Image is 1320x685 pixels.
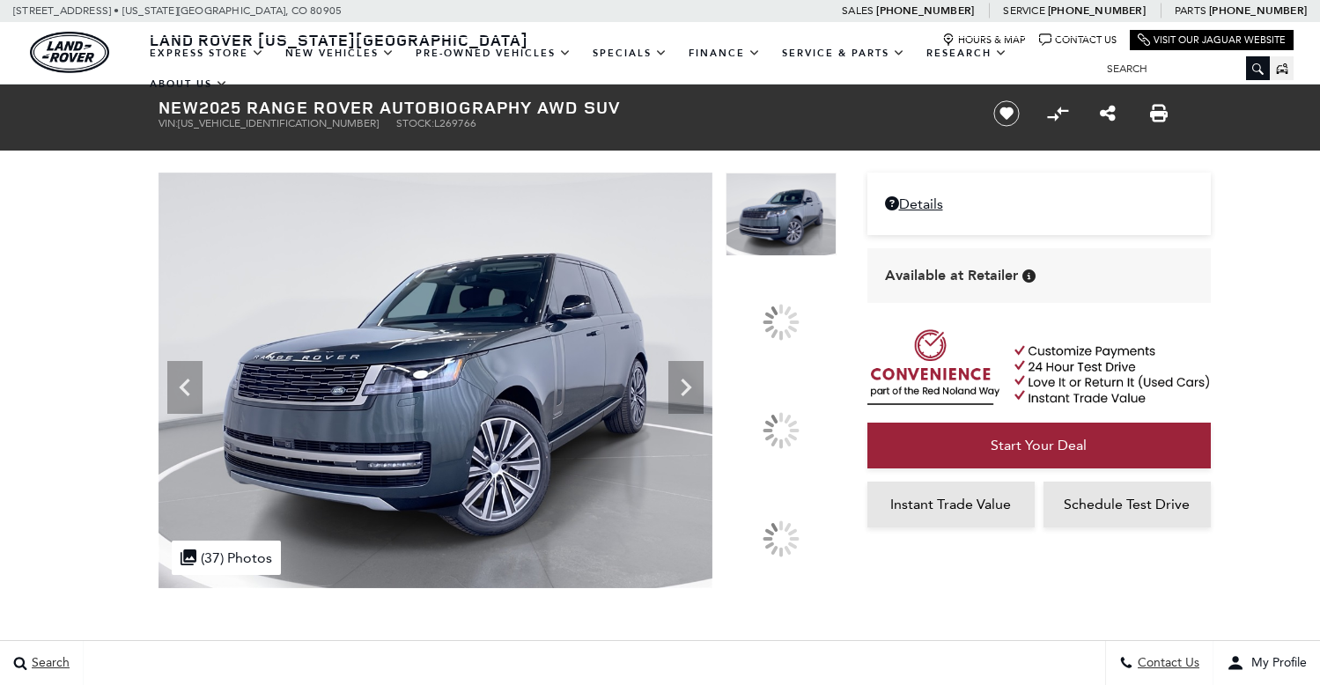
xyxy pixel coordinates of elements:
a: EXPRESS STORE [139,38,275,69]
a: Schedule Test Drive [1043,482,1211,527]
button: Save vehicle [987,99,1026,128]
a: Contact Us [1039,33,1117,47]
span: Contact Us [1133,656,1199,671]
a: Pre-Owned Vehicles [405,38,582,69]
a: Start Your Deal [867,423,1211,468]
a: Visit Our Jaguar Website [1138,33,1286,47]
a: [STREET_ADDRESS] • [US_STATE][GEOGRAPHIC_DATA], CO 80905 [13,4,342,17]
a: Share this New 2025 Range Rover Autobiography AWD SUV [1100,103,1116,124]
a: About Us [139,69,239,99]
nav: Main Navigation [139,38,1094,99]
a: Specials [582,38,678,69]
a: Print this New 2025 Range Rover Autobiography AWD SUV [1150,103,1168,124]
div: (37) Photos [172,541,281,575]
img: New 2025 Belgravia Green Land Rover Autobiography image 1 [159,173,712,588]
span: Parts [1175,4,1206,17]
a: land-rover [30,32,109,73]
span: L269766 [434,117,476,129]
span: Instant Trade Value [890,496,1011,512]
button: user-profile-menu [1213,641,1320,685]
span: Schedule Test Drive [1064,496,1190,512]
a: Finance [678,38,771,69]
span: Start Your Deal [991,437,1087,453]
span: My Profile [1244,656,1307,671]
a: Land Rover [US_STATE][GEOGRAPHIC_DATA] [139,29,539,50]
span: Sales [842,4,874,17]
button: Compare vehicle [1044,100,1071,127]
div: Vehicle is in stock and ready for immediate delivery. Due to demand, availability is subject to c... [1022,269,1036,283]
a: [PHONE_NUMBER] [1048,4,1146,18]
span: Service [1003,4,1044,17]
span: Stock: [396,117,434,129]
a: Instant Trade Value [867,482,1035,527]
input: Search [1094,58,1270,79]
a: Hours & Map [942,33,1026,47]
img: Land Rover [30,32,109,73]
span: [US_VEHICLE_IDENTIFICATION_NUMBER] [178,117,379,129]
a: Details [885,195,1193,212]
a: [PHONE_NUMBER] [1209,4,1307,18]
a: Research [916,38,1018,69]
a: [PHONE_NUMBER] [876,4,974,18]
span: Land Rover [US_STATE][GEOGRAPHIC_DATA] [150,29,528,50]
span: Search [27,656,70,671]
strong: New [159,95,199,119]
span: Available at Retailer [885,266,1018,285]
a: New Vehicles [275,38,405,69]
h1: 2025 Range Rover Autobiography AWD SUV [159,98,964,117]
a: Service & Parts [771,38,916,69]
img: New 2025 Belgravia Green Land Rover Autobiography image 1 [726,173,837,256]
span: VIN: [159,117,178,129]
